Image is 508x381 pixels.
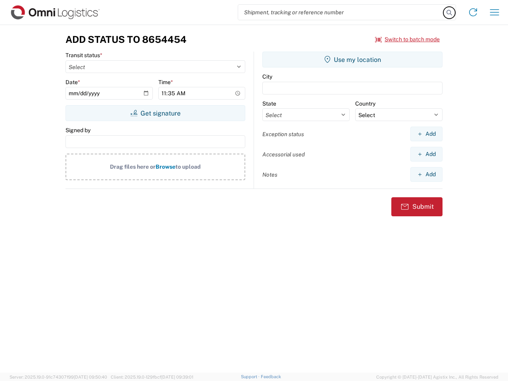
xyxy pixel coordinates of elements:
[74,375,107,379] span: [DATE] 09:50:40
[262,131,304,138] label: Exception status
[158,79,173,86] label: Time
[65,79,80,86] label: Date
[375,33,440,46] button: Switch to batch mode
[262,151,305,158] label: Accessorial used
[376,373,498,381] span: Copyright © [DATE]-[DATE] Agistix Inc., All Rights Reserved
[262,171,277,178] label: Notes
[410,167,443,182] button: Add
[391,197,443,216] button: Submit
[65,127,90,134] label: Signed by
[262,52,443,67] button: Use my location
[10,375,107,379] span: Server: 2025.19.0-91c74307f99
[110,164,156,170] span: Drag files here or
[262,100,276,107] label: State
[410,147,443,162] button: Add
[238,5,444,20] input: Shipment, tracking or reference number
[262,73,272,80] label: City
[65,52,102,59] label: Transit status
[156,164,175,170] span: Browse
[355,100,375,107] label: Country
[175,164,201,170] span: to upload
[410,127,443,141] button: Add
[261,374,281,379] a: Feedback
[65,34,187,45] h3: Add Status to 8654454
[65,105,245,121] button: Get signature
[241,374,261,379] a: Support
[111,375,193,379] span: Client: 2025.19.0-129fbcf
[161,375,193,379] span: [DATE] 09:39:01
